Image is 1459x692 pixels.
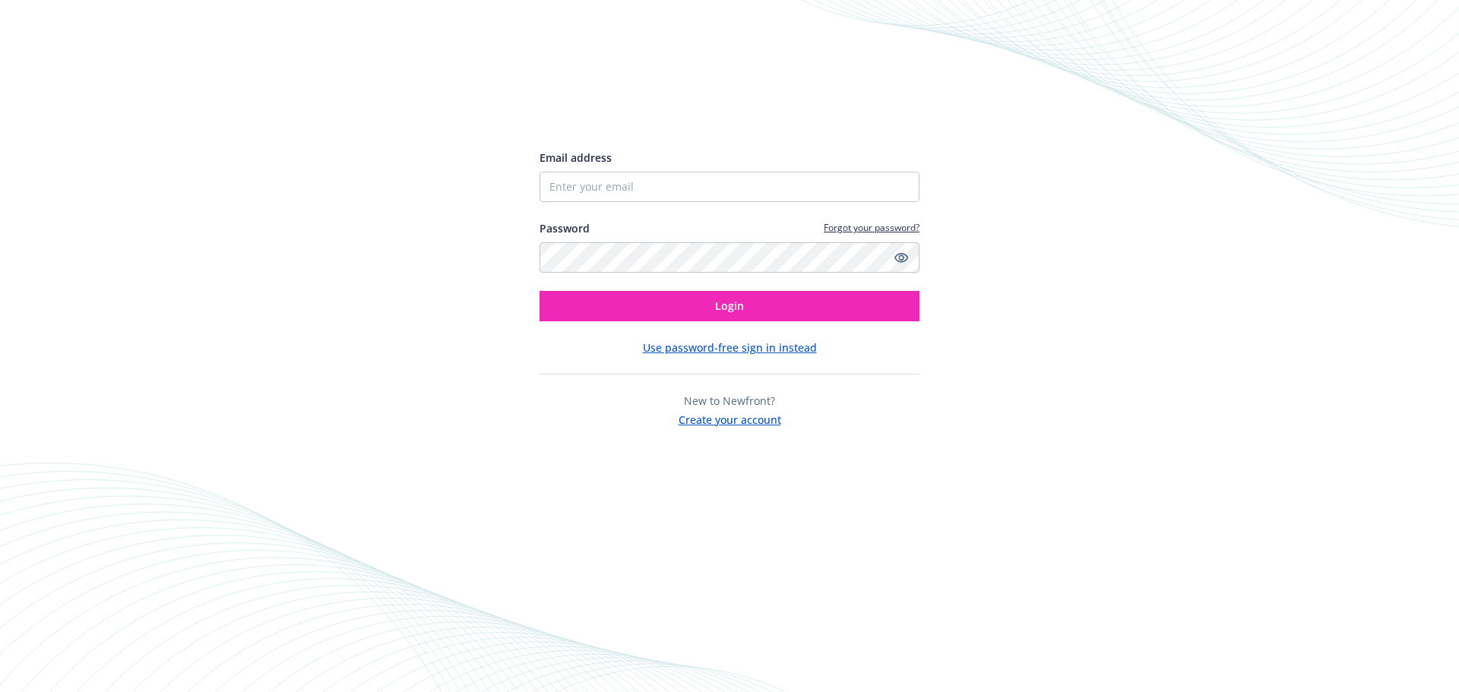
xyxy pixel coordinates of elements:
label: Password [540,220,590,236]
button: Create your account [679,409,781,428]
img: Newfront logo [540,95,683,122]
span: Login [715,299,744,313]
a: Show password [892,248,910,267]
button: Use password-free sign in instead [643,340,817,355]
span: Email address [540,150,612,165]
button: Login [540,291,919,321]
a: Forgot your password? [824,221,919,234]
input: Enter your email [540,172,919,202]
span: New to Newfront? [684,393,775,408]
input: Enter your password [540,242,919,273]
